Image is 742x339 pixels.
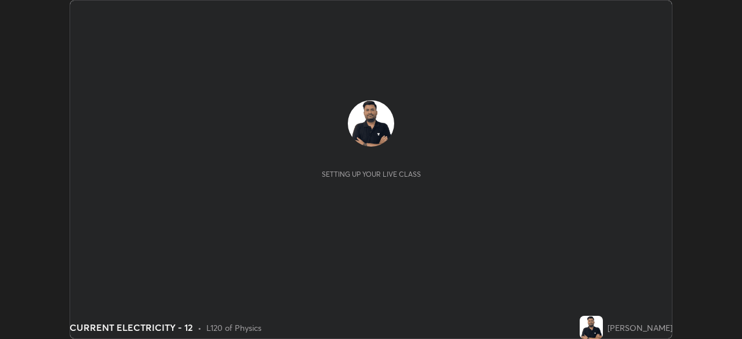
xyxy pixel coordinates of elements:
div: • [198,322,202,334]
div: [PERSON_NAME] [608,322,672,334]
img: 8782f5c7b807477aad494b3bf83ebe7f.png [580,316,603,339]
div: Setting up your live class [322,170,421,178]
img: 8782f5c7b807477aad494b3bf83ebe7f.png [348,100,394,147]
div: L120 of Physics [206,322,261,334]
div: CURRENT ELECTRICITY - 12 [70,320,193,334]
